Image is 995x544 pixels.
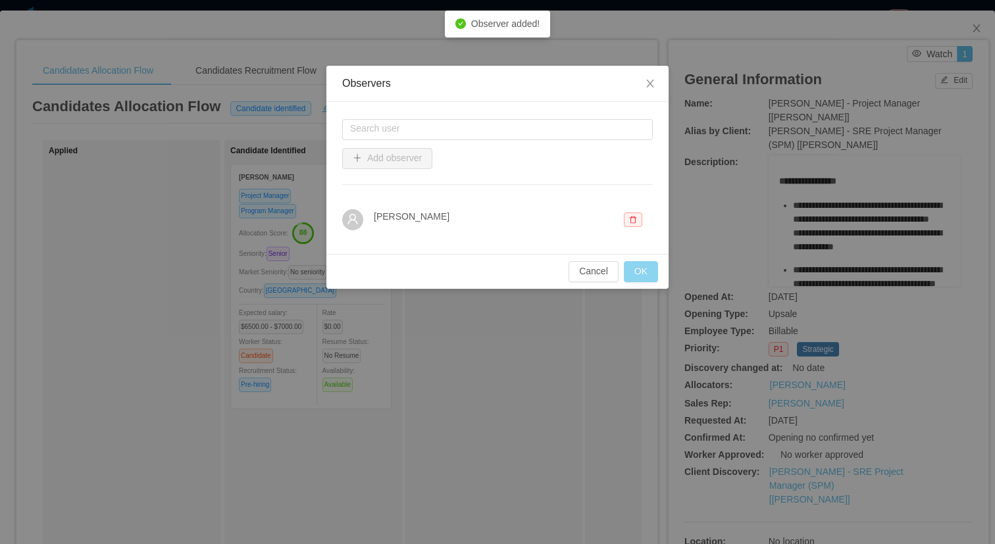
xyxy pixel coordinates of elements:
[632,66,669,103] button: Close
[645,78,655,89] i: icon: close
[471,18,540,29] span: Observer added!
[569,261,619,282] button: Cancel
[374,209,592,224] h4: [PERSON_NAME]
[624,261,658,282] button: OK
[629,216,637,224] i: icon: delete
[342,76,653,91] div: Observers
[347,213,359,225] i: icon: user
[455,18,466,29] i: icon: check-circle
[342,148,432,169] button: icon: plusAdd observer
